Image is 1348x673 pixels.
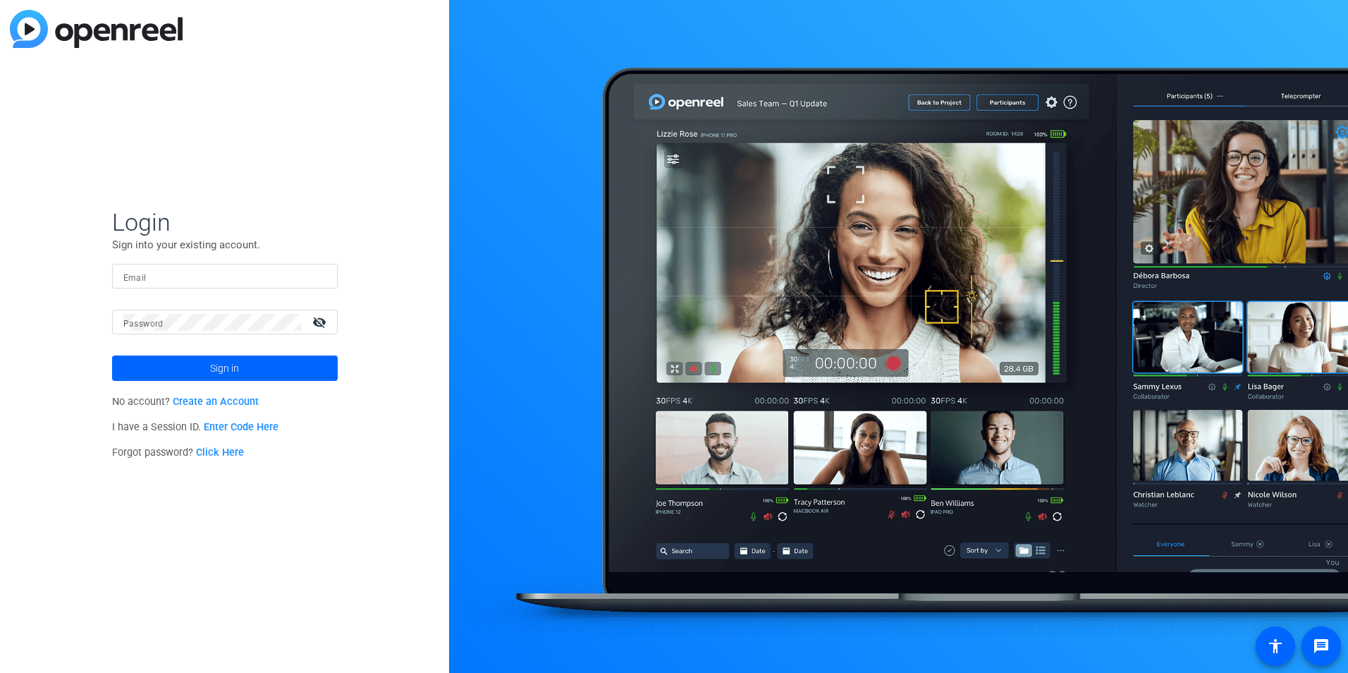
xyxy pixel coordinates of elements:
[112,447,245,459] span: Forgot password?
[10,10,183,48] img: blue-gradient.svg
[304,312,338,332] mat-icon: visibility_off
[204,421,278,433] a: Enter Code Here
[1267,638,1284,655] mat-icon: accessibility
[112,356,338,381] button: Sign in
[123,268,326,285] input: Enter Email Address
[112,421,279,433] span: I have a Session ID.
[210,351,239,386] span: Sign in
[112,396,259,408] span: No account?
[112,237,338,253] p: Sign into your existing account.
[123,319,164,329] mat-label: Password
[123,273,147,283] mat-label: Email
[173,396,259,408] a: Create an Account
[196,447,244,459] a: Click Here
[112,207,338,237] span: Login
[1313,638,1330,655] mat-icon: message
